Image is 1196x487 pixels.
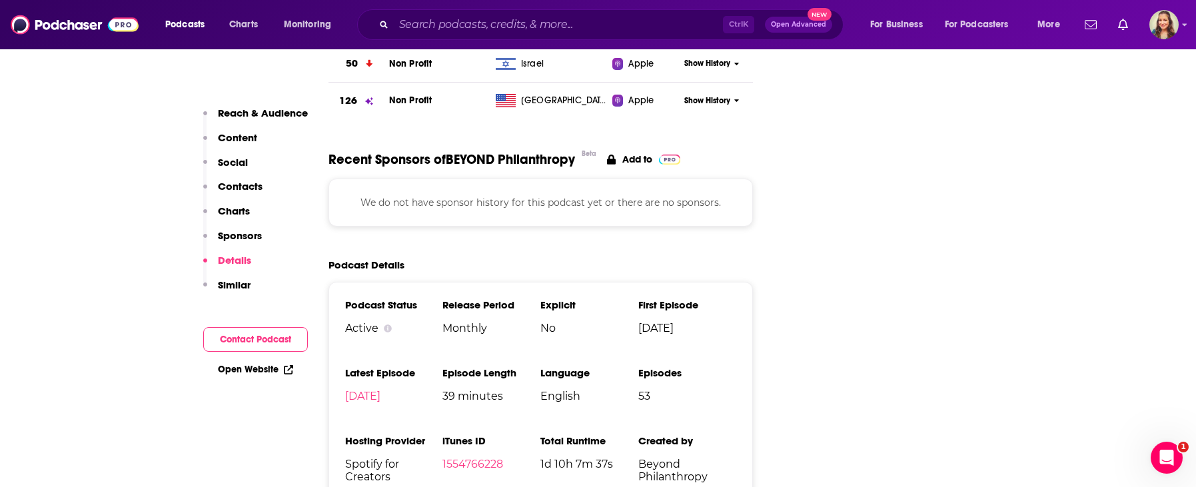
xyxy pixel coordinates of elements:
button: Similar [203,278,251,303]
span: Ctrl K [723,16,754,33]
button: Show History [680,58,744,69]
div: Beta [582,149,596,158]
span: Spotify for Creators [345,458,443,483]
input: Search podcasts, credits, & more... [394,14,723,35]
p: Content [218,131,257,144]
h2: Podcast Details [328,258,404,271]
iframe: Intercom live chat [1151,442,1183,474]
button: open menu [275,14,348,35]
p: Sponsors [218,229,262,242]
button: Contact Podcast [203,327,308,352]
button: Social [203,156,248,181]
span: More [1037,15,1060,34]
span: Beyond Philanthropy [638,458,736,483]
span: Open Advanced [771,21,826,28]
img: Pro Logo [659,155,681,165]
p: We do not have sponsor history for this podcast yet or there are no sponsors. [345,195,737,210]
span: Israel [521,57,544,71]
a: Add to [607,151,681,168]
a: Apple [612,94,680,107]
span: 53 [638,390,736,402]
h3: Total Runtime [540,434,638,447]
p: Social [218,156,248,169]
button: Contacts [203,180,263,205]
h3: 50 [346,56,358,71]
span: Podcasts [165,15,205,34]
a: 1554766228 [442,458,503,470]
a: Non Profit [389,95,432,106]
h3: Latest Episode [345,366,443,379]
span: Charts [229,15,258,34]
span: Show History [684,95,730,107]
span: 39 minutes [442,390,540,402]
button: open menu [861,14,939,35]
button: Details [203,254,251,278]
span: 1 [1178,442,1189,452]
button: Show profile menu [1149,10,1179,39]
p: Add to [622,153,652,165]
h3: Created by [638,434,736,447]
h3: First Episode [638,298,736,311]
p: Details [218,254,251,266]
span: United States [521,94,608,107]
button: Reach & Audience [203,107,308,131]
button: Content [203,131,257,156]
div: Search podcasts, credits, & more... [370,9,856,40]
h3: Hosting Provider [345,434,443,447]
h3: Language [540,366,638,379]
h3: Podcast Status [345,298,443,311]
img: Podchaser - Follow, Share and Rate Podcasts [11,12,139,37]
a: Charts [221,14,266,35]
span: Apple [628,57,654,71]
button: open menu [936,14,1028,35]
a: Open Website [218,364,293,375]
span: Logged in as adriana.guzman [1149,10,1179,39]
button: Open AdvancedNew [765,17,832,33]
p: Contacts [218,180,263,193]
button: Show History [680,95,744,107]
a: Israel [490,57,612,71]
span: For Business [870,15,923,34]
a: 50 [328,45,389,82]
button: Charts [203,205,250,229]
span: No [540,322,638,334]
span: Recent Sponsors of BEYOND Philanthropy [328,151,575,168]
a: Non Profit [389,58,432,69]
span: For Podcasters [945,15,1009,34]
a: [DATE] [345,390,380,402]
a: Apple [612,57,680,71]
span: [DATE] [638,322,736,334]
div: Active [345,322,443,334]
a: [GEOGRAPHIC_DATA] [490,94,612,107]
span: 1d 10h 7m 37s [540,458,638,470]
span: New [808,8,832,21]
a: Show notifications dropdown [1113,13,1133,36]
a: Show notifications dropdown [1079,13,1102,36]
h3: Explicit [540,298,638,311]
button: open menu [1028,14,1077,35]
span: English [540,390,638,402]
h3: Episode Length [442,366,540,379]
span: Monthly [442,322,540,334]
button: Sponsors [203,229,262,254]
p: Charts [218,205,250,217]
span: Apple [628,94,654,107]
img: User Profile [1149,10,1179,39]
h3: Release Period [442,298,540,311]
h3: Episodes [638,366,736,379]
h3: iTunes ID [442,434,540,447]
span: Show History [684,58,730,69]
button: open menu [156,14,222,35]
h3: 126 [339,93,356,109]
span: Monitoring [284,15,331,34]
p: Reach & Audience [218,107,308,119]
p: Similar [218,278,251,291]
a: 126 [328,83,389,119]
